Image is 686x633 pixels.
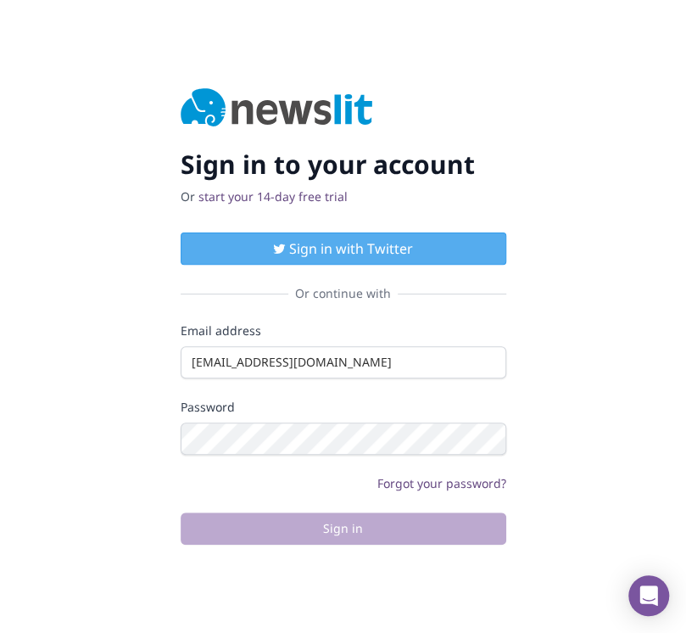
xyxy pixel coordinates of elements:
[628,575,669,616] div: Open Intercom Messenger
[181,322,506,339] label: Email address
[181,513,506,545] button: Sign in
[181,399,506,416] label: Password
[377,475,506,491] a: Forgot your password?
[181,232,506,265] button: Sign in with Twitter
[288,285,398,302] span: Or continue with
[198,188,348,204] a: start your 14-day free trial
[181,188,506,205] p: Or
[181,149,506,180] h2: Sign in to your account
[181,88,373,129] img: Newslit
